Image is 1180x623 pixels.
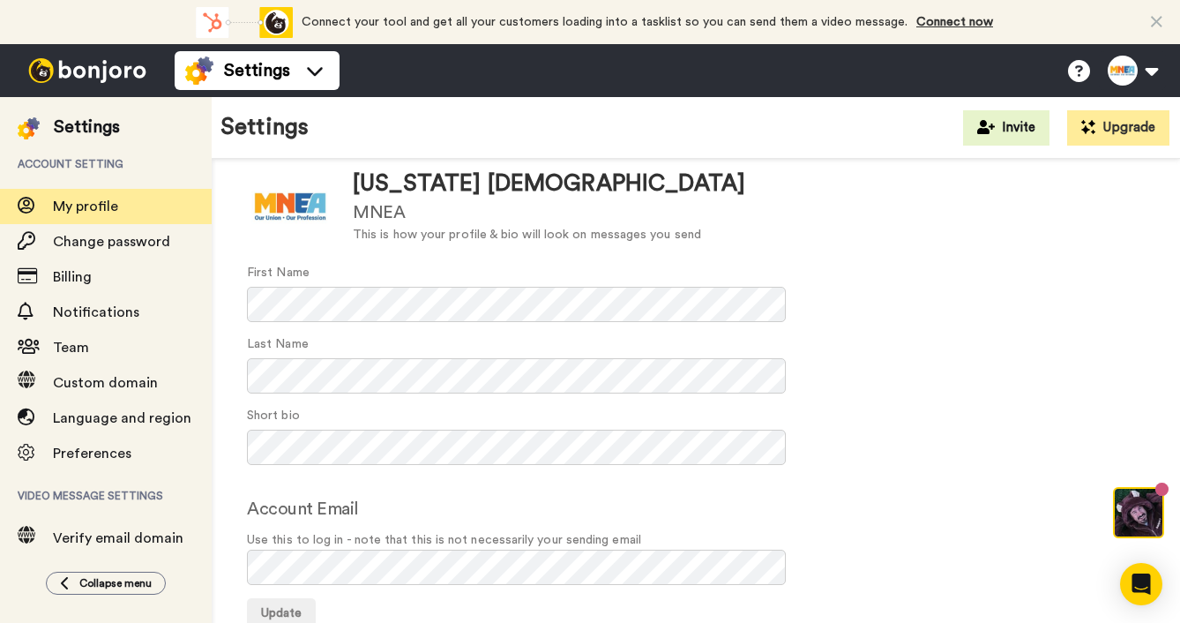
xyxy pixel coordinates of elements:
span: Custom domain [53,376,158,390]
span: Notifications [53,305,139,319]
div: This is how your profile & bio will look on messages you send [353,226,745,244]
h1: Settings [220,115,309,140]
div: Open Intercom Messenger [1120,563,1162,605]
span: Language and region [53,411,191,425]
span: Billing [53,270,92,284]
div: [US_STATE] [DEMOGRAPHIC_DATA] [353,168,745,200]
img: bj-logo-header-white.svg [21,58,153,83]
img: c638375f-eacb-431c-9714-bd8d08f708a7-1584310529.jpg [2,4,49,51]
span: Settings [224,58,290,83]
div: animation [196,7,293,38]
img: settings-colored.svg [185,56,213,85]
div: Settings [54,115,120,139]
a: Connect now [916,16,993,28]
label: Account Email [247,496,359,522]
button: Upgrade [1067,110,1169,146]
button: Collapse menu [46,572,166,595]
span: Team [53,341,89,355]
span: Verify email domain [53,531,183,545]
label: Short bio [247,407,300,425]
span: Update [261,607,302,619]
span: Preferences [53,447,131,461]
img: settings-colored.svg [18,117,40,139]
div: MNEA [353,200,745,226]
span: Collapse menu [79,576,152,590]
button: Invite [963,110,1049,146]
span: My profile [53,199,118,214]
span: Use this to log in - note that this is not necessarily your sending email [247,531,1145,550]
span: Change password [53,235,170,249]
label: First Name [247,264,310,282]
span: Connect your tool and get all your customers loading into a tasklist so you can send them a video... [302,16,907,28]
label: Last Name [247,335,309,354]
